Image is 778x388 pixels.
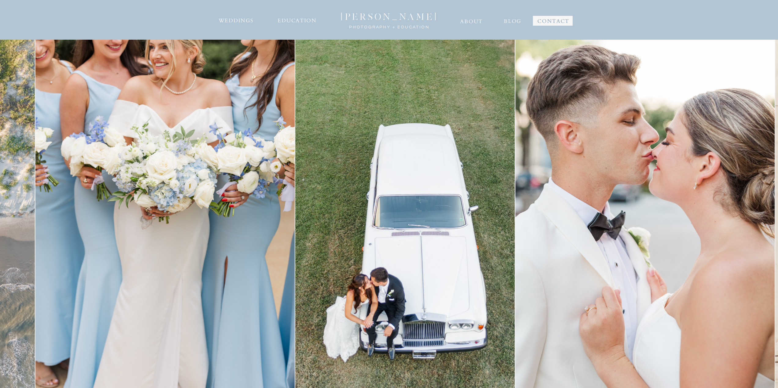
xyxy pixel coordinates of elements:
[277,15,318,25] a: EDUCATION
[537,16,570,24] a: CONTACT
[334,11,445,20] a: [PERSON_NAME]
[503,16,522,24] a: BLOG
[218,15,255,25] a: WEDDINGS
[348,24,431,28] a: photography + Education
[460,16,483,26] a: ABOUT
